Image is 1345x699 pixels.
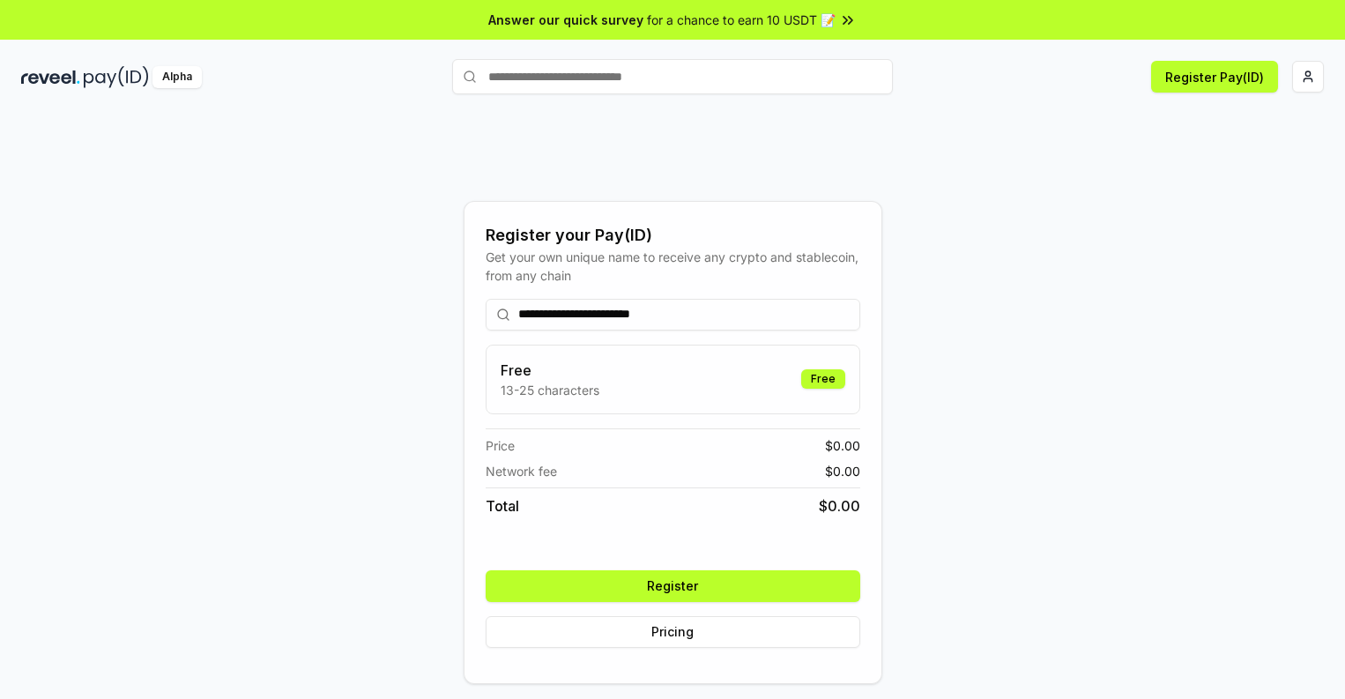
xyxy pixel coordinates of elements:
[488,11,643,29] span: Answer our quick survey
[486,223,860,248] div: Register your Pay(ID)
[801,369,845,389] div: Free
[501,360,599,381] h3: Free
[825,462,860,480] span: $ 0.00
[825,436,860,455] span: $ 0.00
[486,570,860,602] button: Register
[152,66,202,88] div: Alpha
[84,66,149,88] img: pay_id
[486,616,860,648] button: Pricing
[486,462,557,480] span: Network fee
[501,381,599,399] p: 13-25 characters
[819,495,860,517] span: $ 0.00
[647,11,836,29] span: for a chance to earn 10 USDT 📝
[486,248,860,285] div: Get your own unique name to receive any crypto and stablecoin, from any chain
[1151,61,1278,93] button: Register Pay(ID)
[21,66,80,88] img: reveel_dark
[486,436,515,455] span: Price
[486,495,519,517] span: Total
